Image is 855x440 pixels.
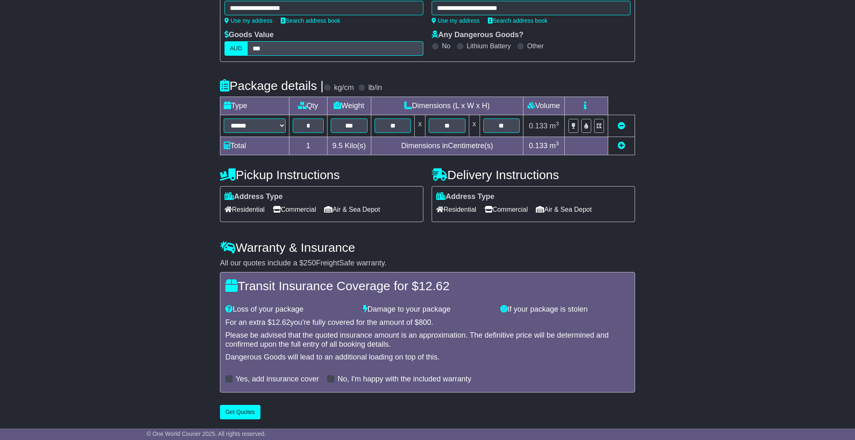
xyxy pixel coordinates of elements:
[225,331,630,349] div: Please be advised that the quoted insurance amount is an approximation. The definitive price will...
[432,168,635,182] h4: Delivery Instructions
[289,97,327,115] td: Qty
[436,203,476,216] span: Residential
[225,318,630,327] div: For an extra $ you're fully covered for the amount of $ .
[220,259,635,268] div: All our quotes include a $ FreightSafe warranty.
[436,192,494,201] label: Address Type
[220,97,289,115] td: Type
[549,122,559,130] span: m
[224,41,248,56] label: AUD
[327,137,371,155] td: Kilo(s)
[419,318,431,326] span: 800
[432,31,523,40] label: Any Dangerous Goods?
[225,353,630,362] div: Dangerous Goods will lead to an additional loading on top of this.
[325,203,380,216] span: Air & Sea Depot
[556,140,559,147] sup: 3
[371,137,523,155] td: Dimensions in Centimetre(s)
[220,137,289,155] td: Total
[220,79,324,92] h4: Package details |
[220,405,260,419] button: Get Quotes
[332,142,343,150] span: 9.5
[220,168,423,182] h4: Pickup Instructions
[556,121,559,127] sup: 3
[224,31,274,40] label: Goods Value
[485,203,528,216] span: Commercial
[221,305,359,314] div: Loss of your package
[273,203,316,216] span: Commercial
[303,259,316,267] span: 250
[432,17,480,24] a: Use my address
[147,431,266,437] span: © One World Courier 2025. All rights reserved.
[281,17,340,24] a: Search address book
[225,279,630,293] h4: Transit Insurance Coverage for $
[327,97,371,115] td: Weight
[272,318,290,326] span: 12.62
[224,203,265,216] span: Residential
[549,142,559,150] span: m
[220,241,635,254] h4: Warranty & Insurance
[488,17,547,24] a: Search address book
[371,97,523,115] td: Dimensions (L x W x H)
[527,42,544,50] label: Other
[467,42,511,50] label: Lithium Battery
[359,305,497,314] div: Damage to your package
[224,192,283,201] label: Address Type
[529,122,547,130] span: 0.133
[334,83,354,92] label: kg/cm
[469,115,480,137] td: x
[618,122,625,130] a: Remove this item
[368,83,382,92] label: lb/in
[442,42,450,50] label: No
[536,203,592,216] span: Air & Sea Depot
[224,17,272,24] a: Use my address
[496,305,634,314] div: If your package is stolen
[529,142,547,150] span: 0.133
[618,142,625,150] a: Add new item
[523,97,564,115] td: Volume
[415,115,425,137] td: x
[289,137,327,155] td: 1
[236,375,319,384] label: Yes, add insurance cover
[418,279,449,293] span: 12.62
[337,375,471,384] label: No, I'm happy with the included warranty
